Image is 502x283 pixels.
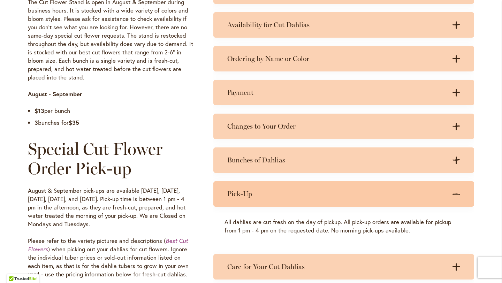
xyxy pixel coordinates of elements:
[35,118,38,127] strong: 3
[213,80,474,105] summary: Payment
[213,147,474,173] summary: Bunches of Dahlias
[28,237,188,253] a: Best Cut Flowers
[227,122,446,131] h3: Changes to Your Order
[28,139,193,178] h2: Special Cut Flower Order Pick-up
[213,114,474,139] summary: Changes to Your Order
[28,237,193,278] p: Please refer to the variety pictures and descriptions ( ) when picking out your dahlias for cut f...
[227,21,446,29] h3: Availability for Cut Dahlias
[213,254,474,280] summary: Care for Your Cut Dahlias
[227,156,446,165] h3: Bunches of Dahlias
[28,90,82,98] strong: August - September
[213,12,474,38] summary: Availability for Cut Dahlias
[35,107,44,115] strong: $13
[227,190,446,198] h3: Pick-Up
[213,181,474,207] summary: Pick-Up
[28,186,193,228] p: August & September pick-ups are available [DATE], [DATE], [DATE], [DATE], and [DATE]. Pick-up tim...
[35,107,193,115] li: per bunch
[213,46,474,71] summary: Ordering by Name or Color
[227,88,446,97] h3: Payment
[35,118,193,127] li: bunches for
[227,54,446,63] h3: Ordering by Name or Color
[69,118,79,127] strong: $35
[225,218,463,235] p: All dahlias are cut fresh on the day of pickup. All pick-up orders are available for pickup from ...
